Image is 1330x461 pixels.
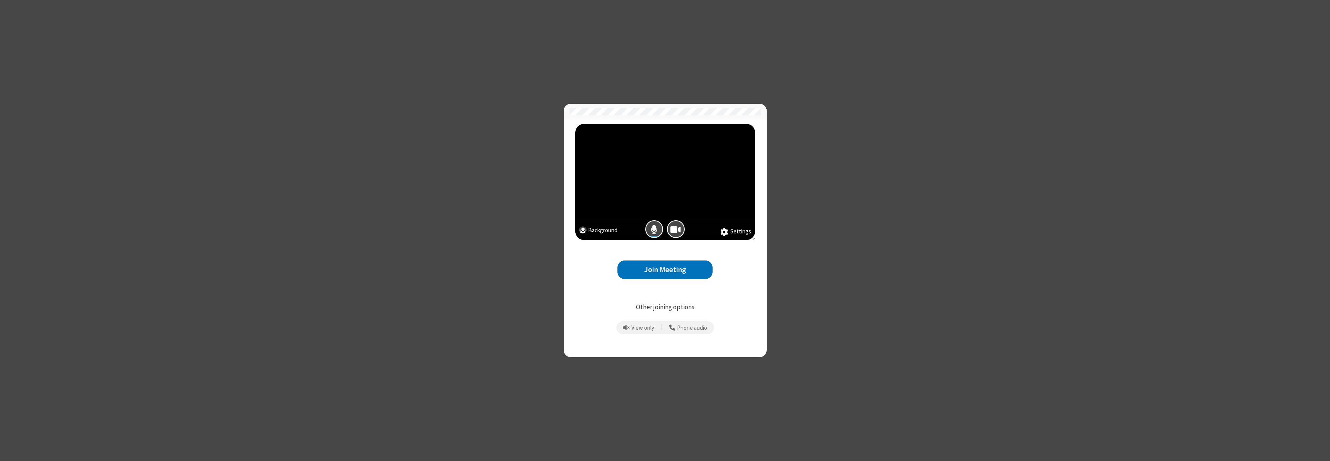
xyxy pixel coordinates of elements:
button: Use your phone for mic and speaker while you view the meeting on this device. [667,321,710,334]
span: Phone audio [677,325,707,331]
span: | [661,322,663,333]
button: Join Meeting [617,260,713,279]
p: Other joining options [575,302,755,312]
button: Camera is on [667,220,685,238]
button: Mic is on [645,220,663,238]
button: Background [579,226,617,236]
span: View only [631,325,654,331]
button: Settings [720,227,751,236]
button: Prevent echo when there is already an active mic and speaker in the room. [620,321,657,334]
